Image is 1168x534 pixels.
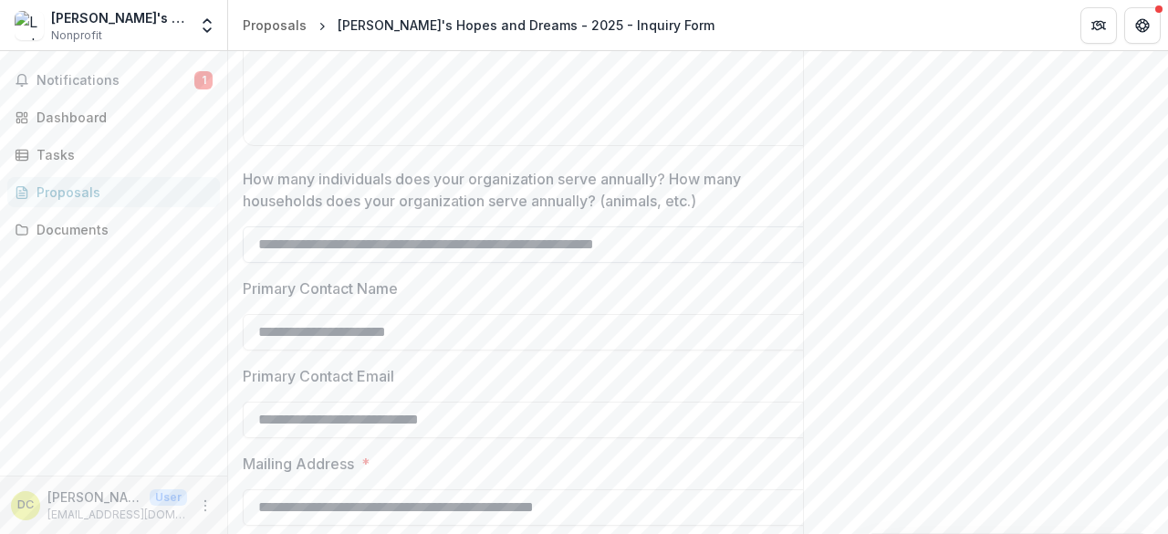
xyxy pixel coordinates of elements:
a: Proposals [7,177,220,207]
p: Primary Contact Email [243,365,394,387]
p: Primary Contact Name [243,277,398,299]
button: More [194,495,216,517]
button: Notifications1 [7,66,220,95]
div: Documents [36,220,205,239]
div: Dr. Shenique Carmichael [17,499,34,511]
div: [PERSON_NAME]'s Hopes and Dreams [51,8,187,27]
p: User [150,489,187,506]
nav: breadcrumb [235,12,722,38]
img: Leah's Hopes and Dreams [15,11,44,40]
a: Dashboard [7,102,220,132]
a: Documents [7,215,220,245]
span: 1 [194,71,213,89]
a: Proposals [235,12,314,38]
div: Tasks [36,145,205,164]
button: Get Help [1124,7,1161,44]
div: Proposals [36,183,205,202]
p: How many individuals does your organization serve annually? How many households does your organiz... [243,168,816,212]
p: Mailing Address [243,453,354,475]
button: Partners [1080,7,1117,44]
p: [PERSON_NAME] [47,487,142,507]
span: Nonprofit [51,27,102,44]
div: Proposals [243,16,307,35]
div: Dashboard [36,108,205,127]
div: [PERSON_NAME]'s Hopes and Dreams - 2025 - Inquiry Form [338,16,714,35]
button: Open entity switcher [194,7,220,44]
span: Notifications [36,73,194,89]
p: [EMAIL_ADDRESS][DOMAIN_NAME] [47,507,187,523]
a: Tasks [7,140,220,170]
